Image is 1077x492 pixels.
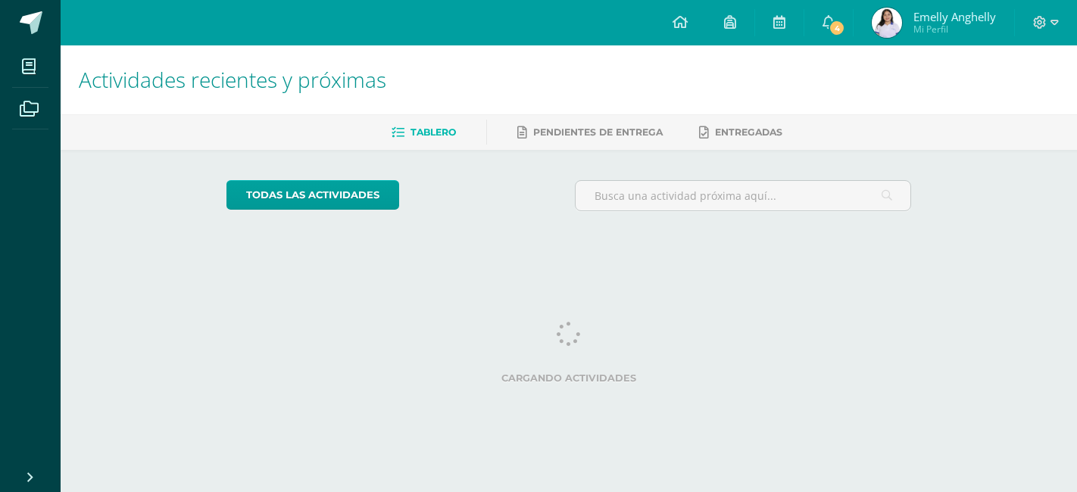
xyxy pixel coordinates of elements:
a: Tablero [392,120,456,145]
span: Pendientes de entrega [533,126,663,138]
span: Actividades recientes y próximas [79,65,386,94]
span: 4 [829,20,845,36]
span: Entregadas [715,126,782,138]
a: todas las Actividades [226,180,399,210]
span: Tablero [411,126,456,138]
span: Mi Perfil [913,23,996,36]
img: 9b43b5de71a22fad52ee6a369e0c0d2b.png [872,8,902,38]
a: Pendientes de entrega [517,120,663,145]
label: Cargando actividades [226,372,912,384]
input: Busca una actividad próxima aquí... [576,181,911,210]
a: Entregadas [699,120,782,145]
span: Emelly Anghelly [913,9,996,24]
